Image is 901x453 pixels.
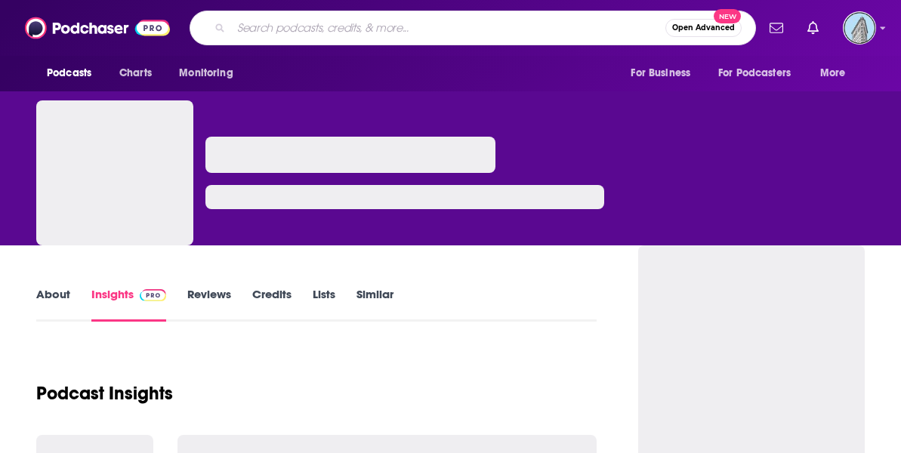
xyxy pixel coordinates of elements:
[631,63,690,84] span: For Business
[190,11,756,45] div: Search podcasts, credits, & more...
[714,9,741,23] span: New
[36,59,111,88] button: open menu
[252,287,292,322] a: Credits
[47,63,91,84] span: Podcasts
[810,59,865,88] button: open menu
[179,63,233,84] span: Monitoring
[231,16,665,40] input: Search podcasts, credits, & more...
[25,14,170,42] img: Podchaser - Follow, Share and Rate Podcasts
[36,287,70,322] a: About
[119,63,152,84] span: Charts
[801,15,825,41] a: Show notifications dropdown
[843,11,876,45] img: User Profile
[820,63,846,84] span: More
[843,11,876,45] button: Show profile menu
[843,11,876,45] span: Logged in as FlatironBooks
[168,59,252,88] button: open menu
[665,19,742,37] button: Open AdvancedNew
[91,287,166,322] a: InsightsPodchaser Pro
[708,59,813,88] button: open menu
[36,382,173,405] h1: Podcast Insights
[313,287,335,322] a: Lists
[620,59,709,88] button: open menu
[140,289,166,301] img: Podchaser Pro
[110,59,161,88] a: Charts
[672,24,735,32] span: Open Advanced
[764,15,789,41] a: Show notifications dropdown
[718,63,791,84] span: For Podcasters
[356,287,393,322] a: Similar
[187,287,231,322] a: Reviews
